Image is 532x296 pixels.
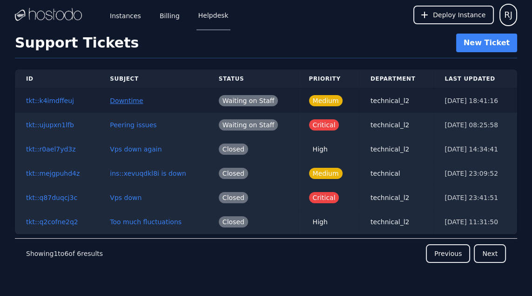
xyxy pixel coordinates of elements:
[298,69,359,89] th: Priority
[444,217,506,227] div: [DATE] 11:31:50
[370,96,422,105] div: technical_l2
[370,120,422,130] div: technical_l2
[219,192,248,203] span: Closed
[309,144,331,155] span: High
[26,120,74,130] button: tkt::ujupxn1lfb
[499,4,517,26] button: User menu
[444,193,506,202] div: [DATE] 23:41:51
[219,144,248,155] span: Closed
[309,216,331,227] span: High
[26,96,74,105] button: tkt::k4imdffeuj
[309,192,339,203] span: Critical
[26,217,78,227] button: tkt::q2cofne2q2
[433,10,485,20] span: Deploy Instance
[15,238,517,268] nav: Pagination
[219,119,278,131] span: Waiting on Staff
[370,217,422,227] div: technical_l2
[110,145,162,154] button: Vps down again
[110,193,141,202] button: Vps down
[309,95,343,106] span: Medium
[110,120,156,130] button: Peering issues
[433,69,517,89] th: Last Updated
[444,120,506,130] div: [DATE] 08:25:58
[474,244,506,263] button: Next
[15,69,99,89] th: ID
[15,34,139,51] h1: Support Tickets
[26,169,80,178] button: tkt::mejgpuhd4z
[504,8,512,21] span: RJ
[219,168,248,179] span: Closed
[359,69,433,89] th: Department
[456,34,517,52] button: New Ticket
[26,145,76,154] button: tkt::r0ael7yd3z
[309,168,343,179] span: Medium
[370,145,422,154] div: technical_l2
[370,169,422,178] div: technical
[77,250,81,257] span: 6
[370,193,422,202] div: technical_l2
[26,193,77,202] button: tkt::q87duqcj3c
[444,145,506,154] div: [DATE] 14:34:41
[99,69,208,89] th: Subject
[444,169,506,178] div: [DATE] 23:09:52
[413,6,494,24] button: Deploy Instance
[219,95,278,106] span: Waiting on Staff
[64,250,68,257] span: 6
[26,249,103,258] p: Showing to of results
[219,216,248,227] span: Closed
[208,69,298,89] th: Status
[309,119,339,131] span: Critical
[426,244,470,263] button: Previous
[15,8,82,22] img: Logo
[110,96,143,105] button: Downtime
[54,250,58,257] span: 1
[110,217,182,227] button: Too much fluctuations
[110,169,186,178] button: ins::xevuqdkl8i is down
[444,96,506,105] div: [DATE] 18:41:16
